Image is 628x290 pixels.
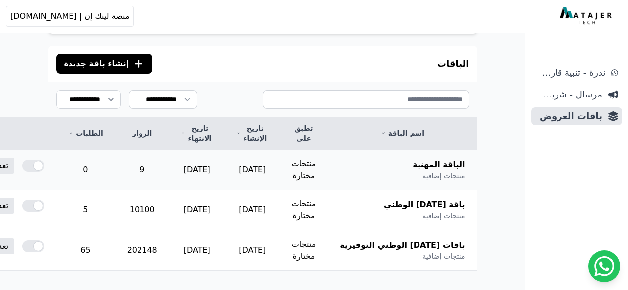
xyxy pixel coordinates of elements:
[56,54,153,74] button: إنشاء باقة جديدة
[280,190,328,230] td: منتجات مختارة
[560,7,614,25] img: MatajerTech Logo
[437,57,469,71] h3: الباقات
[340,128,465,138] a: اسم الباقة
[225,230,280,271] td: [DATE]
[422,171,465,181] span: منتجات إضافية
[181,123,213,143] a: تاريخ الانتهاء
[115,230,169,271] td: 202148
[68,128,103,138] a: الطلبات
[422,211,465,221] span: منتجات إضافية
[10,10,129,22] span: منصة لينك إن | [DOMAIN_NAME]
[535,88,602,101] span: مرسال - شريط دعاية
[340,239,465,251] span: باقات [DATE] الوطني التوفيرية
[115,117,169,150] th: الزوار
[64,58,129,70] span: إنشاء باقة جديدة
[56,150,115,190] td: 0
[169,150,225,190] td: [DATE]
[225,190,280,230] td: [DATE]
[280,150,328,190] td: منتجات مختارة
[280,230,328,271] td: منتجات مختارة
[169,190,225,230] td: [DATE]
[115,190,169,230] td: 10100
[56,230,115,271] td: 65
[535,66,605,80] span: ندرة - تنبية قارب علي النفاذ
[280,117,328,150] th: تطبق على
[413,159,465,171] span: الباقة المهنية
[169,230,225,271] td: [DATE]
[384,199,465,211] span: باقة [DATE] الوطني
[422,251,465,261] span: منتجات إضافية
[6,6,134,27] button: منصة لينك إن | [DOMAIN_NAME]
[535,109,602,123] span: باقات العروض
[225,150,280,190] td: [DATE]
[115,150,169,190] td: 9
[237,123,268,143] a: تاريخ الإنشاء
[56,190,115,230] td: 5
